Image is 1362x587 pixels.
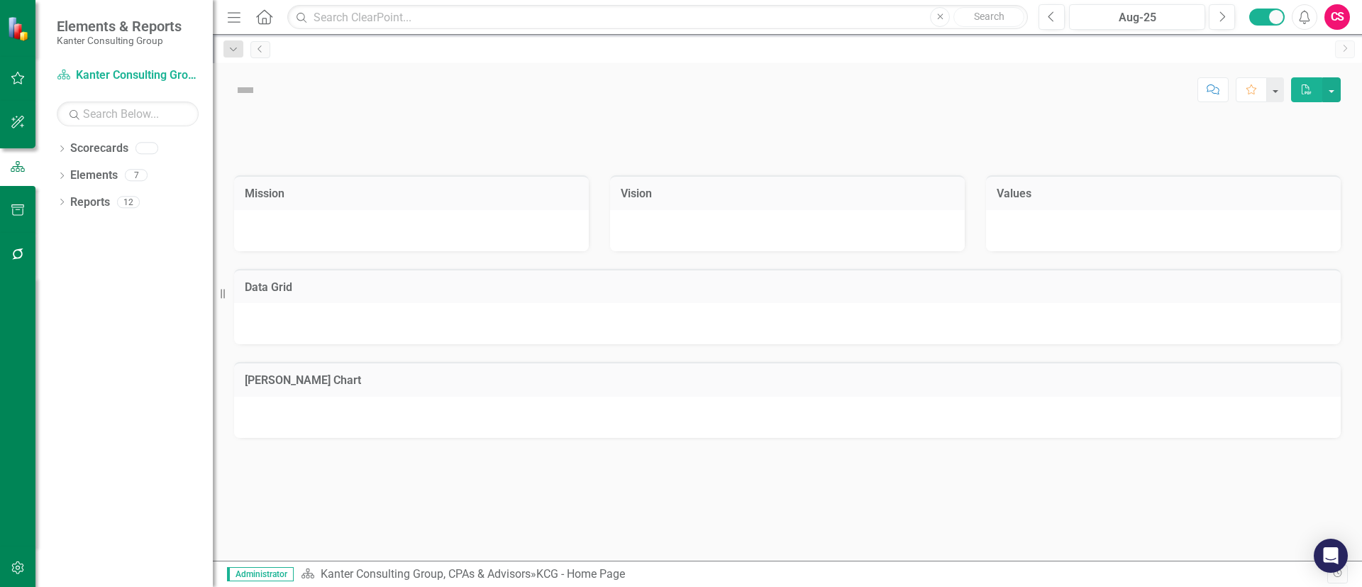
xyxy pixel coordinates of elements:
div: 12 [117,196,140,208]
a: Scorecards [70,141,128,157]
input: Search Below... [57,102,199,126]
button: CS [1324,4,1350,30]
a: Kanter Consulting Group, CPAs & Advisors [321,567,531,581]
a: Elements [70,168,118,184]
h3: Vision [621,187,954,200]
span: Elements & Reports [57,18,182,35]
h3: Mission [245,187,578,200]
input: Search ClearPoint... [287,5,1028,30]
span: Search [974,11,1004,22]
small: Kanter Consulting Group [57,35,182,46]
span: Administrator [227,567,294,581]
button: Search [953,7,1024,27]
h3: [PERSON_NAME] Chart [245,374,1330,387]
h3: Values [997,187,1330,200]
img: ClearPoint Strategy [7,16,32,40]
button: Aug-25 [1069,4,1205,30]
div: KCG - Home Page [536,567,625,581]
div: 7 [125,170,148,182]
div: » [301,566,1327,583]
div: Open Intercom Messenger [1314,539,1348,573]
div: Aug-25 [1074,9,1200,26]
img: Not Defined [234,79,257,102]
h3: Data Grid [245,281,1330,294]
a: Kanter Consulting Group, CPAs & Advisors [57,67,199,84]
a: Reports [70,194,110,211]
